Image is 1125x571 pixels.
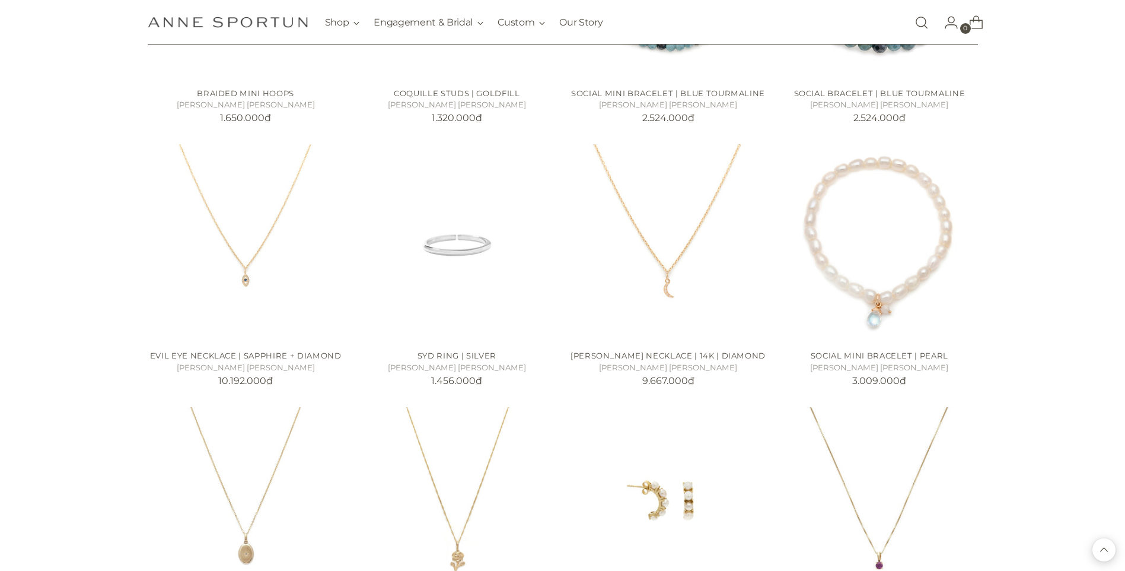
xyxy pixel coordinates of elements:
[811,351,948,360] a: Social Mini Bracelet | Pearl
[571,88,765,98] a: Social Mini Bracelet | Blue Tourmaline
[559,9,603,36] a: Our Story
[148,99,344,111] h5: [PERSON_NAME] [PERSON_NAME]
[570,362,766,374] h5: [PERSON_NAME] [PERSON_NAME]
[910,11,933,34] a: Open search modal
[359,99,555,111] h5: [PERSON_NAME] [PERSON_NAME]
[431,375,482,386] span: 1.456.000₫
[218,375,273,386] span: 10.192.000₫
[794,88,965,98] a: Social Bracelet | Blue Tourmaline
[570,99,766,111] h5: [PERSON_NAME] [PERSON_NAME]
[642,112,694,123] span: 2.524.000₫
[148,362,344,374] h5: [PERSON_NAME] [PERSON_NAME]
[359,362,555,374] h5: [PERSON_NAME] [PERSON_NAME]
[1092,538,1116,562] button: Back to top
[220,112,271,123] span: 1.650.000₫
[148,17,308,28] a: Anne Sportun Fine Jewellery
[374,9,483,36] button: Engagement & Bridal
[148,144,344,341] a: Evil Eye Necklace | Sapphire + Diamond
[960,11,983,34] a: Open cart modal
[498,9,545,36] button: Custom
[781,362,977,374] h5: [PERSON_NAME] [PERSON_NAME]
[150,351,342,360] a: Evil Eye Necklace | Sapphire + Diamond
[853,112,906,123] span: 2.524.000₫
[852,375,906,386] span: 3.009.000₫
[781,99,977,111] h5: [PERSON_NAME] [PERSON_NAME]
[571,351,766,360] a: [PERSON_NAME] Necklace | 14k | Diamond
[394,88,520,98] a: Coquille Studs | Goldfill
[418,351,496,360] a: Syd Ring | Silver
[197,88,294,98] a: Braided Mini Hoops
[325,9,360,36] button: Shop
[935,11,958,34] a: Go to the account page
[432,112,482,123] span: 1.320.000₫
[960,23,971,34] span: 0
[642,375,694,386] span: 9.667.000₫
[359,144,555,341] a: Syd Ring | Silver
[570,144,766,341] a: Luna Necklace | 14k | Diamond
[781,144,977,341] a: Social Mini Bracelet | Pearl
